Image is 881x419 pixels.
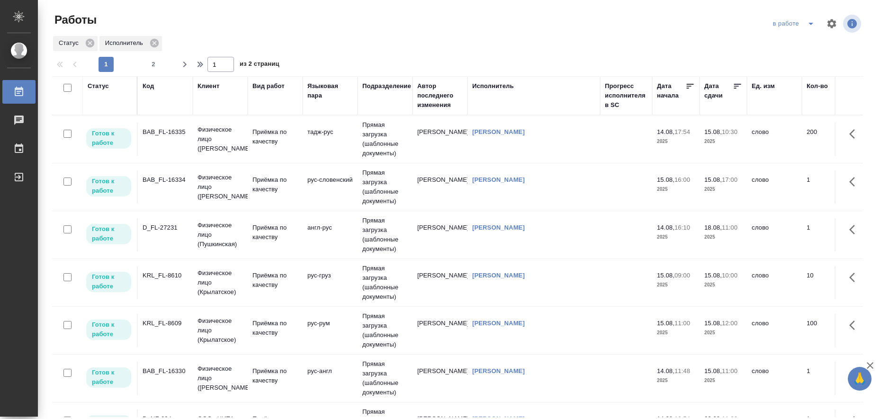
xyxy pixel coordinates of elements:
p: Исполнитель [105,38,146,48]
td: Прямая загрузка (шаблонные документы) [358,307,413,354]
div: Исполнитель может приступить к работе [85,366,132,389]
div: Подразделение [362,81,411,91]
td: слово [747,170,802,204]
p: 11:00 [722,367,737,374]
button: Здесь прячутся важные кнопки [844,170,866,193]
td: тадж-рус [303,123,358,156]
td: слово [747,362,802,395]
p: 2025 [704,376,742,385]
div: Вид работ [252,81,285,91]
p: Готов к работе [92,177,126,196]
p: 2025 [657,280,695,290]
p: 15.08, [657,272,674,279]
td: 10 [802,266,849,299]
p: Приёмка по качеству [252,223,298,242]
a: [PERSON_NAME] [472,176,525,183]
a: [PERSON_NAME] [472,272,525,279]
div: Ед. изм [752,81,775,91]
p: 15.08, [704,367,722,374]
div: Прогресс исполнителя в SC [605,81,647,110]
div: D_FL-27231 [143,223,188,232]
a: [PERSON_NAME] [472,224,525,231]
a: [PERSON_NAME] [472,320,525,327]
p: Физическое лицо ([PERSON_NAME]) [198,125,243,153]
p: Приёмка по качеству [252,127,298,146]
p: 17:54 [674,128,690,135]
div: Статус [88,81,109,91]
p: Физическое лицо ([PERSON_NAME]) [198,364,243,392]
div: BAB_FL-16330 [143,366,188,376]
p: Приёмка по качеству [252,175,298,194]
div: Автор последнего изменения [417,81,463,110]
p: 15.08, [704,320,722,327]
td: Прямая загрузка (шаблонные документы) [358,116,413,163]
p: 2025 [657,137,695,146]
div: BAB_FL-16335 [143,127,188,137]
span: 🙏 [852,369,868,389]
span: 2 [146,60,161,69]
p: 10:00 [722,272,737,279]
p: 2025 [704,232,742,242]
td: [PERSON_NAME] [413,218,467,251]
p: 15.08, [704,128,722,135]
div: Клиент [198,81,219,91]
p: 2025 [657,232,695,242]
div: Статус [53,36,98,51]
p: 15.08, [657,320,674,327]
button: Здесь прячутся важные кнопки [844,314,866,337]
div: Дата начала [657,81,685,100]
td: рус-рум [303,314,358,347]
p: Физическое лицо (Крылатское) [198,316,243,345]
div: Исполнитель может приступить к работе [85,223,132,245]
button: 2 [146,57,161,72]
span: Посмотреть информацию [843,15,863,33]
a: [PERSON_NAME] [472,367,525,374]
p: Статус [59,38,82,48]
td: 1 [802,362,849,395]
td: слово [747,266,802,299]
td: рус-англ [303,362,358,395]
p: 15.08, [704,272,722,279]
div: BAB_FL-16334 [143,175,188,185]
p: 16:10 [674,224,690,231]
span: Работы [52,12,97,27]
p: 12:00 [722,320,737,327]
div: KRL_FL-8610 [143,271,188,280]
p: 11:48 [674,367,690,374]
td: слово [747,218,802,251]
td: [PERSON_NAME] [413,266,467,299]
p: 2025 [657,185,695,194]
p: Физическое лицо (Пушкинская) [198,221,243,249]
td: слово [747,314,802,347]
p: 17:00 [722,176,737,183]
td: англ-рус [303,218,358,251]
div: Исполнитель [472,81,514,91]
p: 2025 [657,328,695,338]
div: split button [771,16,820,31]
td: [PERSON_NAME] [413,170,467,204]
div: Исполнитель может приступить к работе [85,319,132,341]
p: 14.08, [657,128,674,135]
div: Дата сдачи [704,81,733,100]
td: 100 [802,314,849,347]
div: KRL_FL-8609 [143,319,188,328]
p: Приёмка по качеству [252,271,298,290]
p: 2025 [704,328,742,338]
p: 2025 [704,137,742,146]
div: Исполнитель может приступить к работе [85,175,132,197]
p: Готов к работе [92,129,126,148]
p: Приёмка по качеству [252,319,298,338]
td: Прямая загрузка (шаблонные документы) [358,163,413,211]
p: Готов к работе [92,224,126,243]
a: [PERSON_NAME] [472,128,525,135]
p: 2025 [704,185,742,194]
p: 14.08, [657,367,674,374]
div: Языковая пара [307,81,353,100]
button: Здесь прячутся важные кнопки [844,266,866,289]
span: Настроить таблицу [820,12,843,35]
div: Исполнитель [99,36,162,51]
p: Готов к работе [92,368,126,387]
button: Здесь прячутся важные кнопки [844,218,866,241]
p: Физическое лицо ([PERSON_NAME]) [198,173,243,201]
td: [PERSON_NAME] [413,362,467,395]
